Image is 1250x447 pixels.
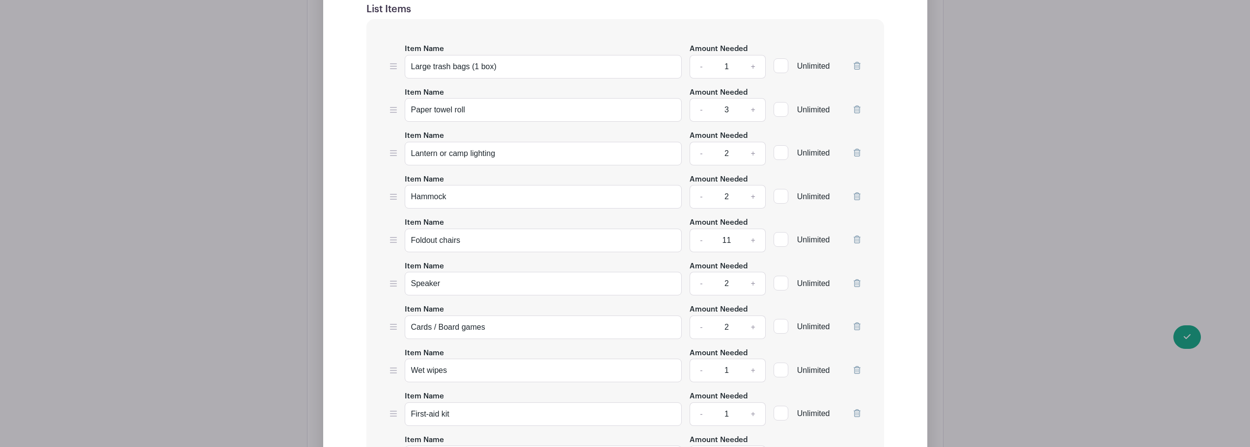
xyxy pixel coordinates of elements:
[405,359,682,382] input: e.g. Snacks or Check-in Attendees
[405,142,682,165] input: e.g. Snacks or Check-in Attendees
[405,348,444,359] label: Item Name
[741,98,765,122] a: +
[405,131,444,142] label: Item Name
[405,44,444,55] label: Item Name
[405,402,682,426] input: e.g. Snacks or Check-in Attendees
[690,217,748,229] label: Amount Needed
[405,304,444,316] label: Item Name
[797,236,830,244] span: Unlimited
[741,229,765,252] a: +
[405,87,444,99] label: Item Name
[405,391,444,402] label: Item Name
[797,105,830,114] span: Unlimited
[690,348,748,359] label: Amount Needed
[405,229,682,252] input: e.g. Snacks or Check-in Attendees
[741,316,765,339] a: +
[405,435,444,446] label: Item Name
[690,304,748,316] label: Amount Needed
[741,359,765,382] a: +
[741,55,765,79] a: +
[690,98,712,122] a: -
[690,185,712,209] a: -
[690,229,712,252] a: -
[405,174,444,185] label: Item Name
[690,87,748,99] label: Amount Needed
[405,185,682,209] input: e.g. Snacks or Check-in Attendees
[741,142,765,165] a: +
[405,55,682,79] input: e.g. Snacks or Check-in Attendees
[690,391,748,402] label: Amount Needed
[797,62,830,70] span: Unlimited
[741,272,765,295] a: +
[690,402,712,426] a: -
[690,55,712,79] a: -
[797,322,830,331] span: Unlimited
[405,272,682,295] input: e.g. Snacks or Check-in Attendees
[690,261,748,272] label: Amount Needed
[690,44,748,55] label: Amount Needed
[690,131,748,142] label: Amount Needed
[366,3,884,15] h5: List Items
[797,192,830,201] span: Unlimited
[690,174,748,185] label: Amount Needed
[405,316,682,339] input: e.g. Snacks or Check-in Attendees
[797,409,830,418] span: Unlimited
[741,185,765,209] a: +
[741,402,765,426] a: +
[797,149,830,157] span: Unlimited
[690,435,748,446] label: Amount Needed
[405,217,444,229] label: Item Name
[797,279,830,288] span: Unlimited
[797,366,830,374] span: Unlimited
[405,98,682,122] input: e.g. Snacks or Check-in Attendees
[690,272,712,295] a: -
[690,142,712,165] a: -
[690,316,712,339] a: -
[690,359,712,382] a: -
[405,261,444,272] label: Item Name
